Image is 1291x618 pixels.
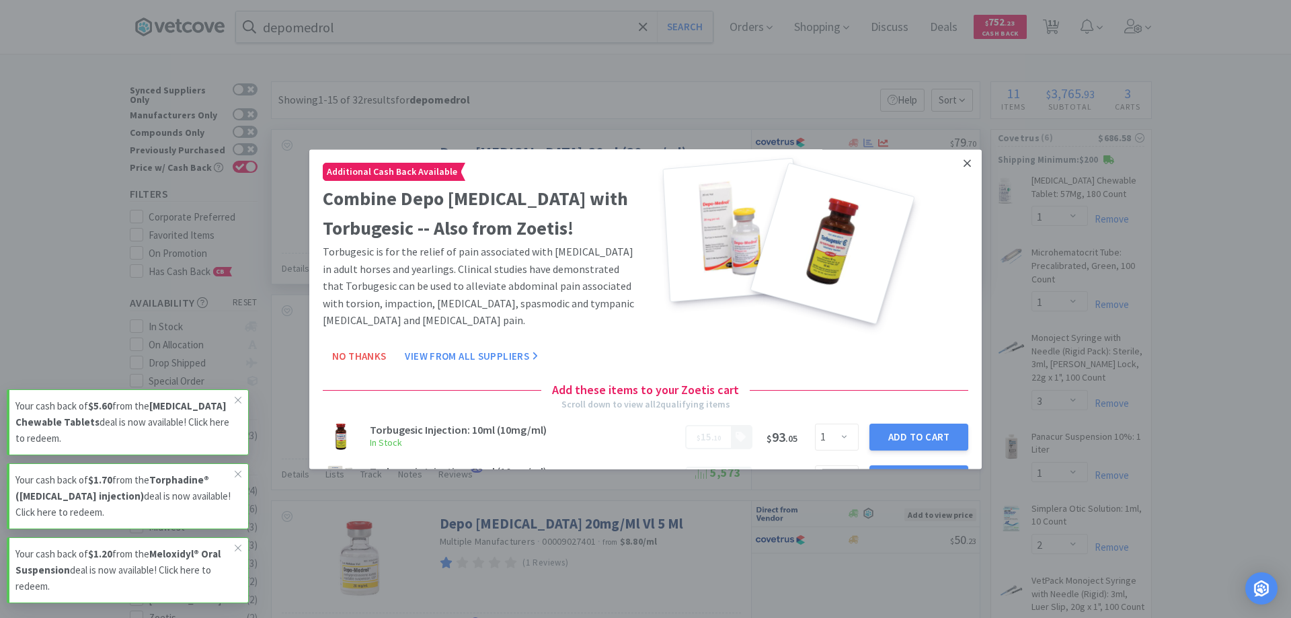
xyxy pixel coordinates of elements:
h3: Torbugesic Injection: 50ml (10mg/ml) [370,466,677,477]
span: . [697,430,721,443]
button: View From All Suppliers [395,343,547,370]
span: . 05 [785,432,797,445]
h3: Torbugesic Injection: 10ml (10mg/ml) [370,424,677,435]
h6: In Stock [370,435,677,450]
div: Scroll down to view all 2 qualifying items [561,397,730,412]
h4: Add these items to your Zoetis cart [541,381,750,400]
strong: $1.70 [88,473,112,486]
button: Add to Cart [869,424,968,451]
button: Add to Cart [869,465,968,492]
img: cc584c9fad874070aada9d67ef1329b0_54010.jpeg [323,419,359,455]
p: Your cash back of from the deal is now available! Click here to redeem. [15,398,235,447]
div: Open Intercom Messenger [1245,572,1278,605]
h2: Combine Depo [MEDICAL_DATA] with Torbugesic -- Also from Zoetis! [323,184,640,244]
p: Torbugesic is for the relief of pain associated with [MEDICAL_DATA] in adult horses and yearlings... [323,244,640,330]
p: Your cash back of from the deal is now available! Click here to redeem. [15,546,235,594]
span: 10 [714,434,721,442]
span: $ [767,432,772,445]
strong: $1.20 [88,547,112,560]
span: 15 [701,430,711,443]
span: Additional Cash Back Available [323,163,461,180]
strong: $5.60 [88,399,112,412]
button: No Thanks [323,343,395,370]
span: $ [697,434,701,442]
span: 93 [767,428,797,445]
img: 6f020f91ef8e4298a784e5106cb629e2_54011.jpeg [323,461,359,497]
p: Your cash back of from the deal is now available! Click here to redeem. [15,472,235,520]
